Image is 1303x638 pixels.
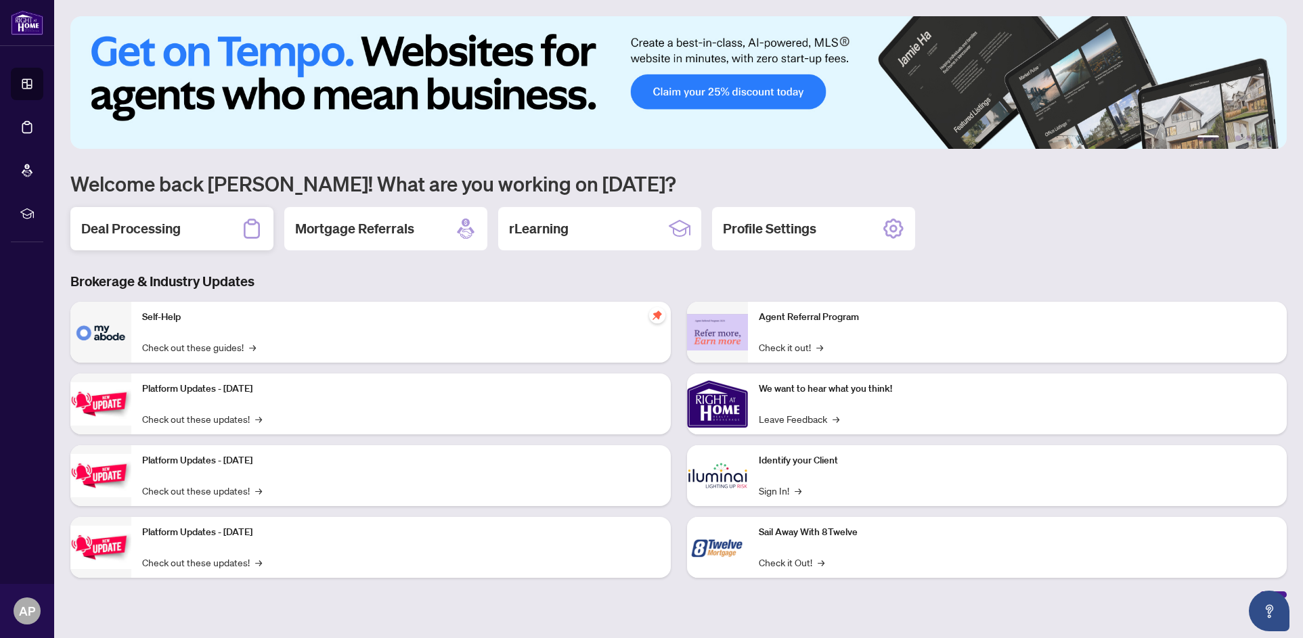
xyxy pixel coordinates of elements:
[295,219,414,238] h2: Mortgage Referrals
[759,340,823,355] a: Check it out!→
[249,340,256,355] span: →
[649,307,665,323] span: pushpin
[70,272,1287,291] h3: Brokerage & Industry Updates
[142,453,660,468] p: Platform Updates - [DATE]
[70,302,131,363] img: Self-Help
[759,555,824,570] a: Check it Out!→
[142,555,262,570] a: Check out these updates!→
[795,483,801,498] span: →
[759,382,1277,396] p: We want to hear what you think!
[81,219,181,238] h2: Deal Processing
[1249,591,1289,631] button: Open asap
[70,454,131,497] img: Platform Updates - July 8, 2025
[818,555,824,570] span: →
[70,170,1287,196] h1: Welcome back [PERSON_NAME]! What are you working on [DATE]?
[70,526,131,568] img: Platform Updates - June 23, 2025
[833,411,839,426] span: →
[1257,135,1262,141] button: 5
[509,219,569,238] h2: rLearning
[759,483,801,498] a: Sign In!→
[687,445,748,506] img: Identify your Client
[759,411,839,426] a: Leave Feedback→
[142,382,660,396] p: Platform Updates - [DATE]
[142,340,256,355] a: Check out these guides!→
[687,373,748,434] img: We want to hear what you think!
[11,10,43,35] img: logo
[142,525,660,540] p: Platform Updates - [DATE]
[759,525,1277,540] p: Sail Away With 8Twelve
[142,310,660,325] p: Self-Help
[1235,135,1241,141] button: 3
[142,411,262,426] a: Check out these updates!→
[1197,135,1219,141] button: 1
[723,219,816,238] h2: Profile Settings
[19,601,35,620] span: AP
[1224,135,1230,141] button: 2
[255,555,262,570] span: →
[759,453,1277,468] p: Identify your Client
[70,16,1287,149] img: Slide 0
[816,340,823,355] span: →
[70,382,131,425] img: Platform Updates - July 21, 2025
[255,411,262,426] span: →
[255,483,262,498] span: →
[687,517,748,578] img: Sail Away With 8Twelve
[759,310,1277,325] p: Agent Referral Program
[142,483,262,498] a: Check out these updates!→
[687,314,748,351] img: Agent Referral Program
[1246,135,1252,141] button: 4
[1268,135,1273,141] button: 6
